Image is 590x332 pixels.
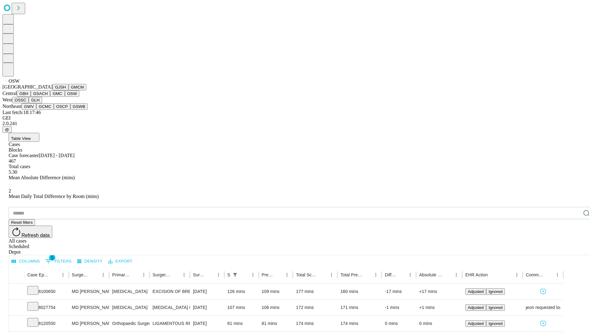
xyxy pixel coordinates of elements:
[2,91,17,96] span: Central
[227,284,256,299] div: 126 mins
[153,316,187,331] div: LIGAMENTOUS RECONSTRUCTION KNEE EXTRA ARTICULAR
[153,272,171,277] div: Surgery Name
[27,316,66,331] div: 8120550
[54,103,70,110] button: OSCP
[29,97,42,103] button: GLH
[50,90,65,97] button: GMC
[319,271,327,279] button: Sort
[180,271,188,279] button: Menu
[131,271,140,279] button: Sort
[9,153,39,158] span: Case forecaster
[419,284,459,299] div: +17 mins
[99,271,108,279] button: Menu
[340,272,363,277] div: Total Predicted Duration
[9,133,39,142] button: Table View
[262,272,274,277] div: Predicted In Room Duration
[9,78,20,84] span: OSW
[227,316,256,331] div: 81 mins
[9,169,17,175] span: 5.30
[107,257,134,266] button: Export
[49,255,55,261] span: 1
[385,272,397,277] div: Difference
[12,287,21,297] button: Expand
[72,300,106,315] div: MD [PERSON_NAME] A Md
[419,316,459,331] div: 0 mins
[9,158,16,164] span: 467
[193,272,205,277] div: Surgery Date
[465,320,486,327] button: Adjusted
[372,271,380,279] button: Menu
[486,304,505,311] button: Ignored
[17,90,31,97] button: GBH
[231,271,239,279] button: Show filters
[59,271,67,279] button: Menu
[2,110,41,115] span: Last fetch: 18:17:46
[153,284,187,299] div: EXCISION OF BREAST LESION RADIOLOGICAL MARKER
[2,115,588,121] div: GEI
[193,316,221,331] div: [DATE]
[12,302,21,313] button: Expand
[140,271,148,279] button: Menu
[262,284,290,299] div: 109 mins
[465,288,486,295] button: Adjusted
[489,289,502,294] span: Ignored
[36,103,54,110] button: GCMC
[468,289,484,294] span: Adjusted
[486,320,505,327] button: Ignored
[227,272,230,277] div: Scheduled In Room Duration
[240,271,249,279] button: Sort
[31,90,50,97] button: GSACH
[274,271,283,279] button: Sort
[231,271,239,279] div: 1 active filter
[70,103,88,110] button: GSWB
[27,300,66,315] div: 8027754
[9,219,35,226] button: Reset filters
[22,233,50,238] span: Refresh data
[465,304,486,311] button: Adjusted
[27,284,66,299] div: 8100650
[193,300,221,315] div: [DATE]
[545,271,553,279] button: Sort
[11,136,31,141] span: Table View
[385,284,413,299] div: -17 mins
[553,271,562,279] button: Menu
[465,272,488,277] div: EHR Action
[112,284,146,299] div: [MEDICAL_DATA]
[249,271,257,279] button: Menu
[488,271,497,279] button: Sort
[11,220,33,225] span: Reset filters
[2,121,588,126] div: 2.0.241
[526,300,560,315] div: Surgeon requested longer
[489,321,502,326] span: Ignored
[468,305,484,310] span: Adjusted
[406,271,415,279] button: Menu
[227,300,256,315] div: 107 mins
[296,300,334,315] div: 172 mins
[340,316,379,331] div: 174 mins
[397,271,406,279] button: Sort
[419,272,443,277] div: Absolute Difference
[12,97,29,103] button: OSSC
[9,226,52,238] button: Refresh data
[39,153,74,158] span: [DATE] - [DATE]
[327,271,336,279] button: Menu
[27,272,49,277] div: Case Epic Id
[385,300,413,315] div: -1 mins
[193,284,221,299] div: [DATE]
[513,271,521,279] button: Menu
[112,272,130,277] div: Primary Service
[72,284,106,299] div: MD [PERSON_NAME] A Md
[419,300,459,315] div: +1 mins
[44,256,73,266] button: Show filters
[153,300,187,315] div: [MEDICAL_DATA] PARTIAL
[340,284,379,299] div: 160 mins
[9,188,11,193] span: 2
[385,316,413,331] div: 0 mins
[526,272,544,277] div: Comments
[443,271,452,279] button: Sort
[72,316,106,331] div: MD [PERSON_NAME]
[72,272,90,277] div: Surgeon Name
[262,316,290,331] div: 81 mins
[50,271,59,279] button: Sort
[65,90,80,97] button: OSW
